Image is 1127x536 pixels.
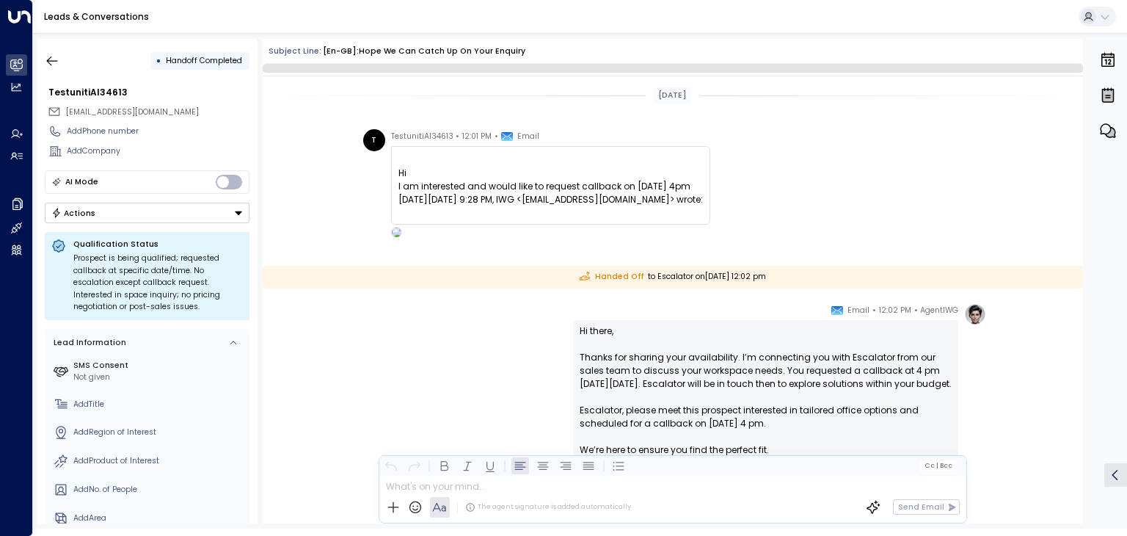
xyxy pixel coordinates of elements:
[964,303,986,325] img: profile-logo.png
[935,462,938,469] span: |
[73,399,245,410] div: AddTitle
[73,427,245,438] div: AddRegion of Interest
[398,193,703,220] div: [DATE][DATE] 9:28 PM, IWG <[EMAIL_ADDRESS][DOMAIN_NAME]> wrote:
[66,106,199,118] span: testunitiai34613@proton.me
[382,457,400,474] button: Undo
[398,180,703,193] div: I am interested and would like to request callback on [DATE] 4pm
[73,253,243,314] div: Prospect is being qualified; requested callback at specific date/time. No escalation except callb...
[847,303,869,318] span: Email
[920,460,957,471] button: Cc|Bcc
[872,303,876,318] span: •
[323,46,525,57] div: [en-GB]:Hope we can catch up on your enquiry
[156,51,161,70] div: •
[914,303,918,318] span: •
[67,126,249,137] div: AddPhone number
[879,303,911,318] span: 12:02 PM
[73,360,245,372] label: SMS Consent
[392,228,402,238] img: IWG.TEST.AGENT@GMAIL.COM
[51,208,96,218] div: Actions
[495,129,498,144] span: •
[654,87,691,104] div: [DATE]
[166,55,242,66] span: Handoff Completed
[580,271,643,283] span: Handed Off
[517,129,539,144] span: Email
[50,337,126,349] div: Lead Information
[263,266,1083,289] div: to Escalator on [DATE] 12:02 pm
[391,129,453,144] span: TestunitiAI34613
[405,457,423,474] button: Redo
[363,129,385,151] div: T
[65,175,98,189] div: AI Mode
[398,167,703,180] div: Hi
[66,106,199,117] span: [EMAIL_ADDRESS][DOMAIN_NAME]
[45,203,249,223] div: Button group with a nested menu
[456,129,459,144] span: •
[920,303,958,318] span: AgentIWG
[73,484,245,496] div: AddNo. of People
[465,502,631,513] div: The agent signature is added automatically
[73,372,245,383] div: Not given
[73,513,245,524] div: AddArea
[44,10,149,23] a: Leads & Conversations
[73,455,245,467] div: AddProduct of Interest
[580,325,952,470] p: Hi there, Thanks for sharing your availability. I’m connecting you with Escalator from our sales ...
[924,462,952,469] span: Cc Bcc
[67,145,249,157] div: AddCompany
[269,46,321,57] span: Subject Line:
[48,86,249,99] div: TestunitiAI34613
[462,129,492,144] span: 12:01 PM
[73,239,243,250] p: Qualification Status
[45,203,249,223] button: Actions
